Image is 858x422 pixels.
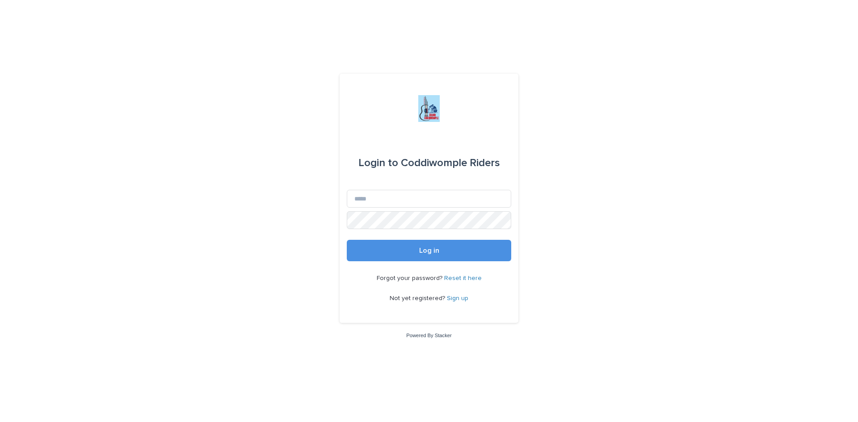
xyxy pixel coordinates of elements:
span: Forgot your password? [377,275,444,281]
a: Powered By Stacker [406,333,451,338]
img: jxsLJbdS1eYBI7rVAS4p [418,95,440,122]
div: Coddiwomple Riders [358,150,500,175]
a: Sign up [447,295,468,301]
a: Reset it here [444,275,482,281]
span: Login to [358,158,398,168]
span: Log in [419,247,439,254]
button: Log in [347,240,511,261]
span: Not yet registered? [390,295,447,301]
